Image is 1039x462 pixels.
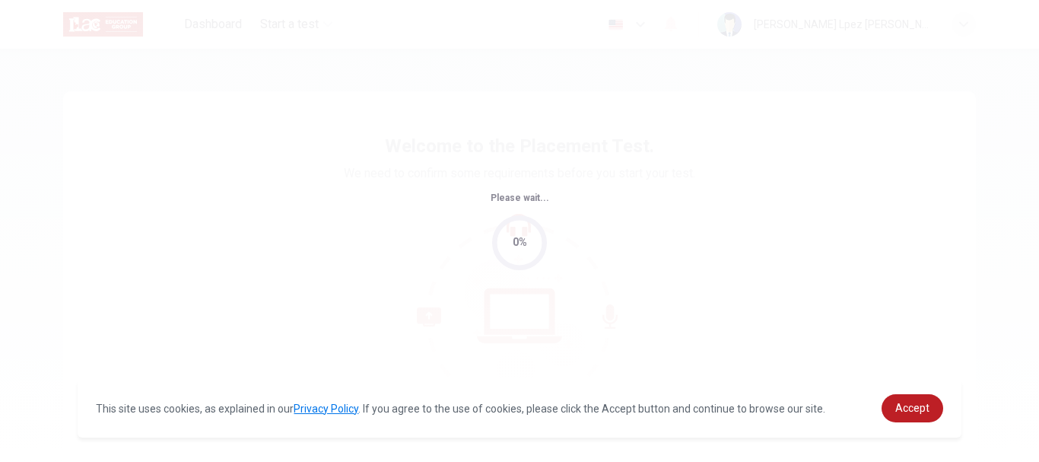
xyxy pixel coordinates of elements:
[895,402,929,414] span: Accept
[96,403,825,415] span: This site uses cookies, as explained in our . If you agree to the use of cookies, please click th...
[513,234,527,251] div: 0%
[294,403,358,415] a: Privacy Policy
[882,394,943,422] a: dismiss cookie message
[78,379,961,438] div: cookieconsent
[491,193,549,203] span: Please wait...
